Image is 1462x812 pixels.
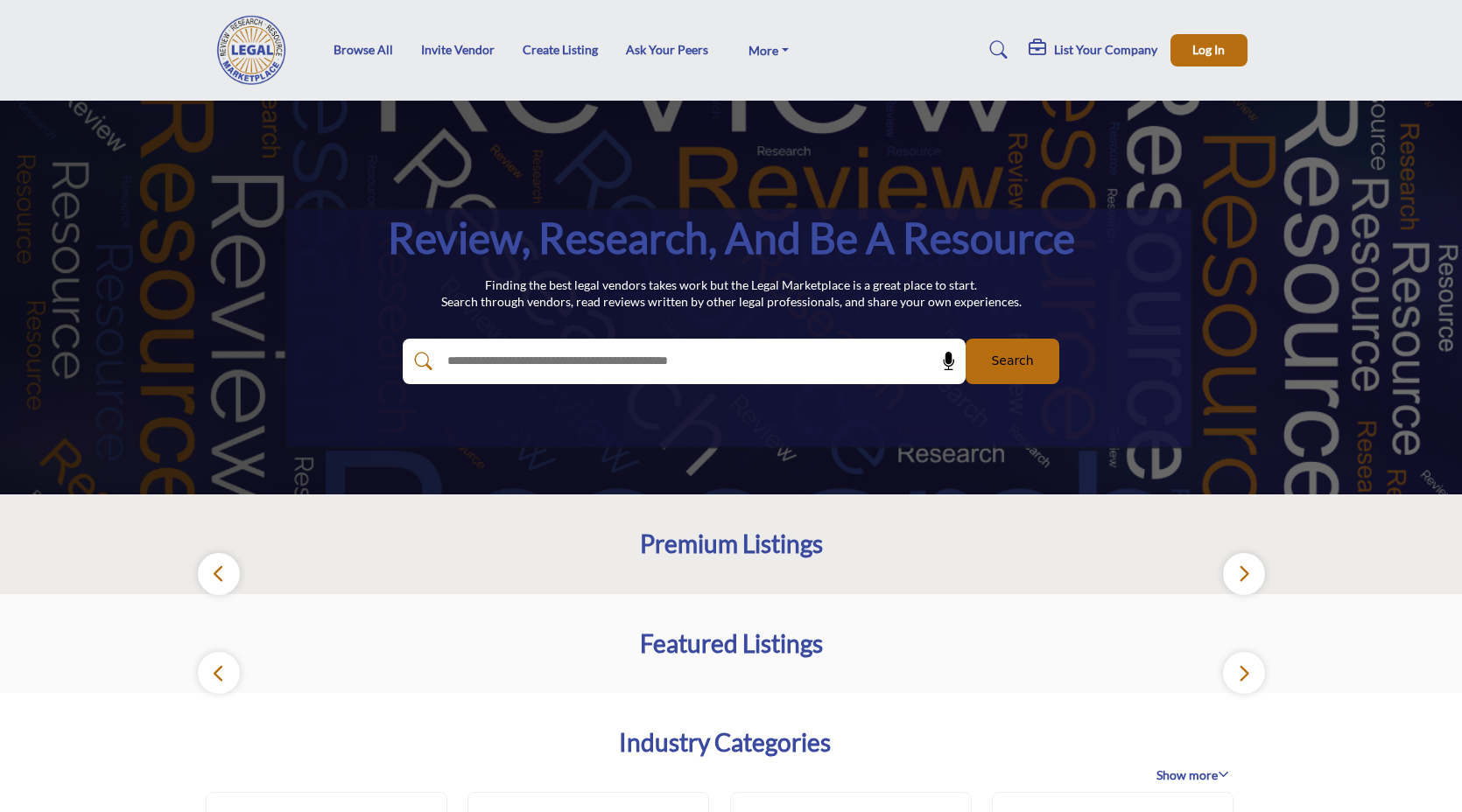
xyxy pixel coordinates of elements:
[626,42,708,57] a: Ask Your Peers
[1156,766,1229,784] span: Show more
[441,276,1022,294] p: Finding the best legal vendors takes work but the Legal Marketplace is a great place to start.
[388,211,1075,265] h1: Review, Research, and be a Resource
[441,293,1022,311] p: Search through vendors, read reviews written by other legal professionals, and share your own exp...
[640,529,823,559] h2: Premium Listings
[1170,34,1248,66] button: Log In
[1054,42,1157,58] h5: List Your Company
[966,339,1059,384] button: Search
[991,352,1033,370] span: Search
[523,42,598,57] a: Create Listing
[1029,39,1157,60] div: List Your Company
[973,36,1019,64] a: Search
[1192,42,1225,57] span: Log In
[334,42,393,57] a: Browse All
[736,38,801,62] a: More
[421,42,495,57] a: Invite Vendor
[215,15,298,85] img: Site Logo
[619,728,831,758] a: Industry Categories
[640,629,823,659] h2: Featured Listings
